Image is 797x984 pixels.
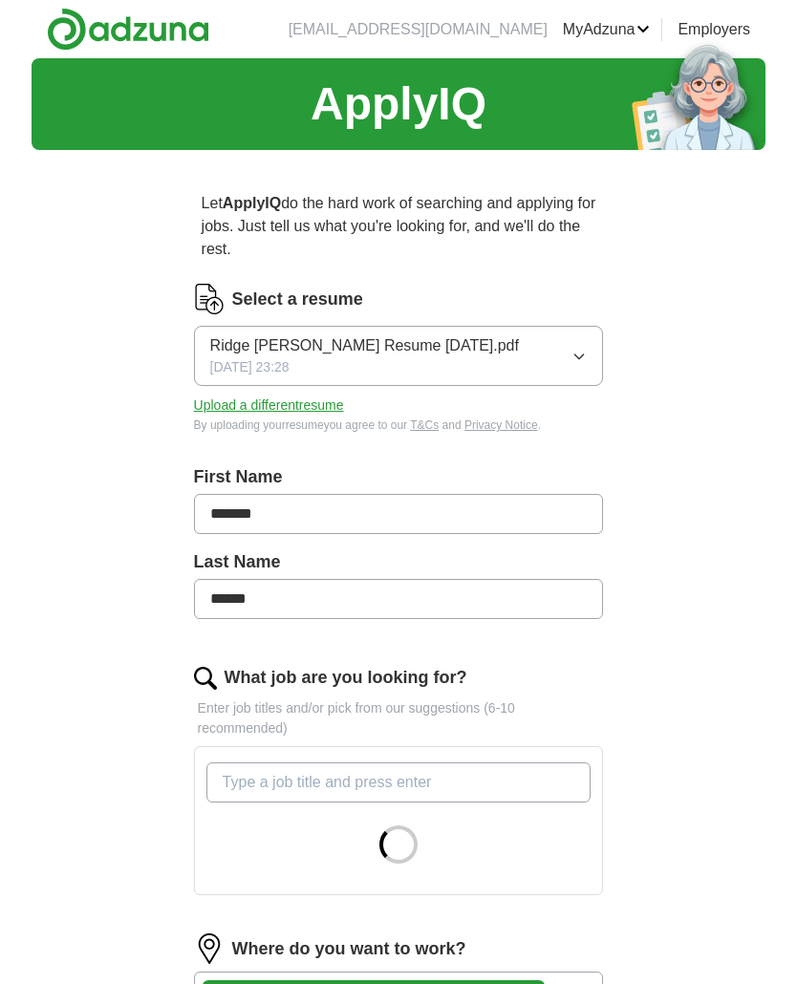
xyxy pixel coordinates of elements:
a: T&Cs [410,418,439,432]
img: search.png [194,667,217,690]
img: CV Icon [194,284,225,314]
a: MyAdzuna [563,18,651,41]
div: By uploading your resume you agree to our and . [194,417,604,434]
strong: ApplyIQ [223,195,281,211]
input: Type a job title and press enter [206,762,592,802]
li: [EMAIL_ADDRESS][DOMAIN_NAME] [289,18,548,41]
img: Adzuna logo [47,8,209,51]
button: Ridge [PERSON_NAME] Resume [DATE].pdf[DATE] 23:28 [194,326,604,386]
a: Employers [678,18,750,41]
h1: ApplyIQ [311,70,486,139]
button: Upload a differentresume [194,396,344,416]
label: Last Name [194,549,604,575]
p: Enter job titles and/or pick from our suggestions (6-10 recommended) [194,698,604,738]
a: Privacy Notice [464,418,538,432]
p: Let do the hard work of searching and applying for jobs. Just tell us what you're looking for, an... [194,184,604,268]
img: location.png [194,933,225,964]
label: Select a resume [232,287,363,312]
span: Ridge [PERSON_NAME] Resume [DATE].pdf [210,334,519,357]
label: Where do you want to work? [232,936,466,962]
label: First Name [194,464,604,490]
label: What job are you looking for? [225,665,467,691]
span: [DATE] 23:28 [210,357,290,377]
